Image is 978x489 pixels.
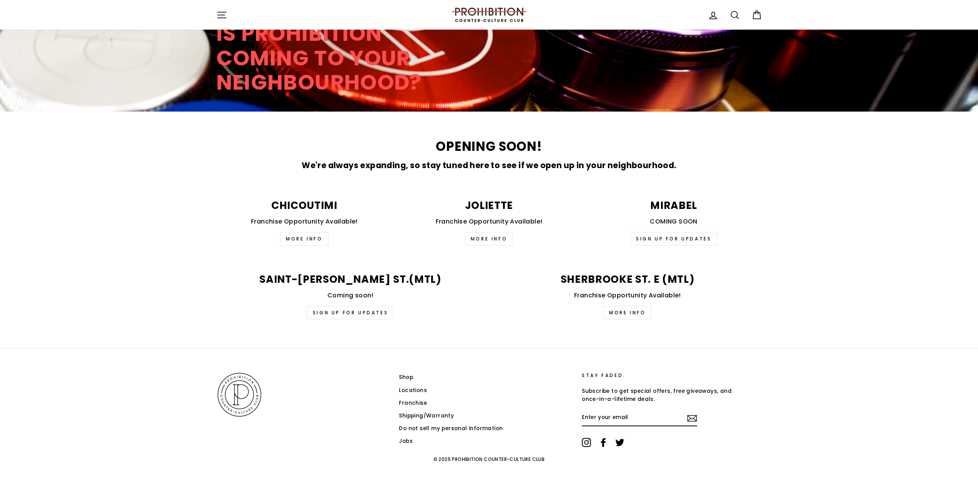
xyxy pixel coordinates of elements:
a: Locations [399,385,427,396]
p: COMING SOON [586,217,762,227]
p: Subscribe to get special offers, free giveaways, and once-in-a-lifetime deals. [582,387,733,404]
img: PROHIBITION COUNTER-CULTURE CLUB [451,8,528,22]
p: Chicoutimi [216,200,393,211]
a: More Info [603,306,651,319]
a: Do not sell my personal information [399,423,503,434]
a: SIGN UP FOR UPDATES [630,232,717,245]
p: Franchise Opportunity Available! [401,217,577,227]
p: Franchise Opportunity Available! [216,217,393,227]
input: Enter your email [582,409,697,426]
a: More Info [465,232,513,245]
a: MORE INFO [280,232,328,245]
p: Coming soon! [216,290,485,300]
p: Sherbrooke st. E (mtl) [493,274,762,285]
a: Shipping/Warranty [399,410,454,422]
a: Sign up for updates [307,306,394,319]
p: opening soon! [286,140,693,153]
p: © 2025 PROHIBITION COUNTER-CULTURE CLUB [216,453,762,466]
p: Franchise Opportunity Available! [493,290,762,300]
a: Jobs [399,436,413,447]
img: PROHIBITION COUNTER-CULTURE CLUB [216,372,262,418]
a: Shop [399,372,413,383]
p: MIRABEL [586,200,762,211]
strong: We're always expanding, so stay tuned here to see if we open up in your neighbourhood. [302,160,676,171]
div: Is PROHIBITION coming to your Neighbourhood? [216,21,422,94]
p: JOLIETTE [401,200,577,211]
p: Saint-[PERSON_NAME] St.(MTL) [216,274,485,285]
p: STAY FADED. [582,372,733,379]
a: Franchise [399,397,427,409]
